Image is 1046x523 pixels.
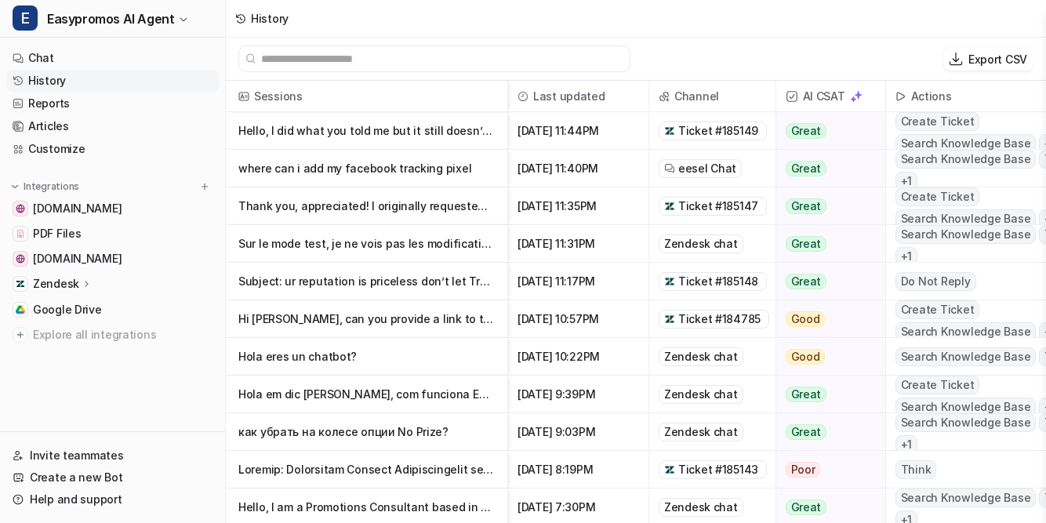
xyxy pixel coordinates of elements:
a: History [6,70,219,92]
a: eesel Chat [664,161,736,176]
span: Great [786,123,827,139]
p: Export CSV [968,51,1027,67]
button: Good [776,338,876,376]
span: Ticket #185143 [678,462,758,478]
span: Ticket #184785 [678,311,761,327]
span: Easypromos AI Agent [47,8,174,30]
span: [DATE] 11:31PM [514,225,642,263]
span: [DATE] 11:17PM [514,263,642,300]
button: Export CSV [943,48,1033,71]
span: eesel Chat [678,161,736,176]
img: PDF Files [16,229,25,238]
div: Zendesk chat [659,423,743,441]
div: Zendesk chat [659,498,743,517]
div: Zendesk chat [659,385,743,404]
img: zendesk [664,201,675,212]
a: Explore all integrations [6,324,219,346]
p: Sur le mode test, je ne vois pas les modifications qui ont été apportées. Il y a t'il un délais ? [238,225,495,263]
span: E [13,5,38,31]
button: Integrations [6,179,84,194]
span: Channel [656,81,769,112]
span: Good [786,311,826,327]
img: www.easypromosapp.com [16,254,25,263]
span: Great [786,274,827,289]
p: Loremip: Dolorsitam Consect Adipiscingelit sed dOeiusm Temporinc Utlaboreetd: Ma, Aliq eni'ad min... [238,451,495,488]
span: [DOMAIN_NAME] [33,201,122,216]
span: AI CSAT [783,81,879,112]
img: expand menu [9,181,20,192]
div: Zendesk chat [659,347,743,366]
span: Create Ticket [895,376,980,394]
h2: Actions [911,81,952,112]
span: [DATE] 11:40PM [514,150,642,187]
a: PDF FilesPDF Files [6,223,219,245]
span: Search Knowledge Base [895,209,1037,228]
p: where can i add my facebook tracking pixel [238,150,495,187]
img: zendesk [664,125,675,136]
p: Thank you, appreciated! I originally requested 1 pack, could you prepare another quote for 2 pack... [238,187,495,225]
span: Great [786,499,827,515]
button: Great [776,413,876,451]
span: Great [786,387,827,402]
span: Google Drive [33,302,102,318]
button: Great [776,112,876,150]
p: Hola eres un chatbot? [238,338,495,376]
img: explore all integrations [13,327,28,343]
span: Explore all integrations [33,322,212,347]
p: Hello, I did what you told me but it still doesn’t work. I’m sharing below so [238,112,495,150]
span: [DATE] 8:19PM [514,451,642,488]
button: Great [776,263,876,300]
span: + 1 [895,247,918,266]
button: Great [776,187,876,225]
a: Ticket #185149 [664,123,761,139]
button: Great [776,376,876,413]
span: Great [786,424,827,440]
span: Great [786,198,827,214]
span: [DATE] 9:03PM [514,413,642,451]
span: Good [786,349,826,365]
a: Create a new Bot [6,467,219,488]
img: zendesk [664,276,675,287]
span: [DATE] 9:39PM [514,376,642,413]
div: Zendesk chat [659,234,743,253]
a: Ticket #185148 [664,274,761,289]
span: [DATE] 10:22PM [514,338,642,376]
span: [DATE] 10:57PM [514,300,642,338]
span: Great [786,161,827,176]
button: Poor [776,451,876,488]
span: Last updated [514,81,642,112]
a: Chat [6,47,219,69]
img: easypromos-apiref.redoc.ly [16,204,25,213]
span: Ticket #185147 [678,198,758,214]
button: Good [776,300,876,338]
a: Ticket #185143 [664,462,761,478]
span: PDF Files [33,226,81,242]
span: Search Knowledge Base [895,134,1037,153]
span: Create Ticket [895,300,980,319]
a: www.easypromosapp.com[DOMAIN_NAME] [6,248,219,270]
span: Create Ticket [895,112,980,131]
span: Ticket #185149 [678,123,758,139]
p: как убрать на колесе опции No Prize? [238,413,495,451]
img: Zendesk [16,279,25,289]
p: Zendesk [33,276,79,292]
span: Great [786,236,827,252]
span: Search Knowledge Base [895,488,1037,507]
span: Poor [786,462,821,478]
a: easypromos-apiref.redoc.ly[DOMAIN_NAME] [6,198,219,220]
a: Customize [6,138,219,160]
span: Search Knowledge Base [895,322,1037,341]
span: + 1 [895,435,918,454]
span: Sessions [232,81,501,112]
a: Ticket #185147 [664,198,761,214]
a: Invite teammates [6,445,219,467]
div: History [251,10,289,27]
p: Subject: ur reputation is priceless don’t let Trustpilot/Google control it. Description: Hello th... [238,263,495,300]
span: Search Knowledge Base [895,150,1037,169]
span: Ticket #185148 [678,274,758,289]
span: Do Not Reply [895,272,976,291]
p: Hi [PERSON_NAME], can you provide a link to the quote? I cannot find it on the platform. [STREET_... [238,300,495,338]
img: menu_add.svg [199,181,210,192]
span: + 1 [895,172,918,191]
